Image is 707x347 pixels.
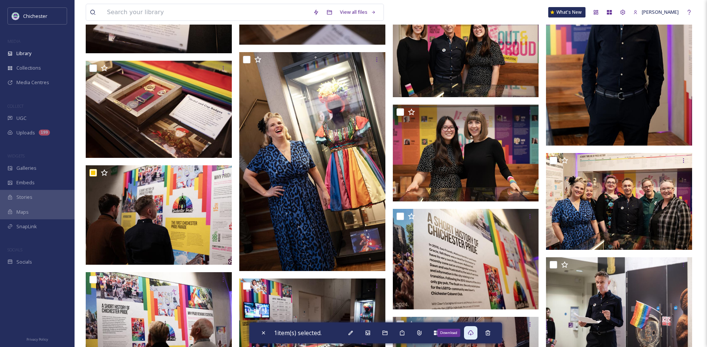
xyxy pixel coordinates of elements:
[39,130,50,136] div: 199
[26,337,48,342] span: Privacy Policy
[16,165,37,172] span: Galleries
[16,223,37,230] span: SnapLink
[7,38,20,44] span: MEDIA
[393,209,539,309] img: ext_1738619821.827777_anna@anna-mariephotography.co.uk-015.jpg
[86,165,232,265] img: ext_1738619871.871711_anna@anna-mariephotography.co.uk-033.jpg
[16,64,41,71] span: Collections
[393,105,539,202] img: ext_1738619836.3401_anna@anna-mariephotography.co.uk-020.jpg
[437,329,460,337] div: Download
[7,247,22,252] span: SOCIALS
[239,52,385,271] img: ext_1738619870.358141_anna@anna-mariephotography.co.uk-031.jpg
[336,5,380,19] a: View all files
[629,5,682,19] a: [PERSON_NAME]
[546,153,692,250] img: ext_1738619872.293798_anna@anna-mariephotography.co.uk-032.jpg
[16,129,35,136] span: Uploads
[274,329,322,337] span: 1 item(s) selected.
[12,12,19,20] img: Logo_of_Chichester_District_Council.png
[7,103,23,109] span: COLLECT
[16,179,35,186] span: Embeds
[548,7,586,17] a: What's New
[16,208,29,216] span: Maps
[16,79,49,86] span: Media Centres
[16,258,32,265] span: Socials
[26,334,48,343] a: Privacy Policy
[16,50,31,57] span: Library
[7,153,25,159] span: WIDGETS
[642,9,679,15] span: [PERSON_NAME]
[16,115,26,122] span: UGC
[23,13,47,19] span: Chichester
[103,4,309,20] input: Search your library
[86,61,232,158] img: ext_1739192844.447875_anna@anna-mariephotography.co.uk-039.jpg
[16,194,32,201] span: Stories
